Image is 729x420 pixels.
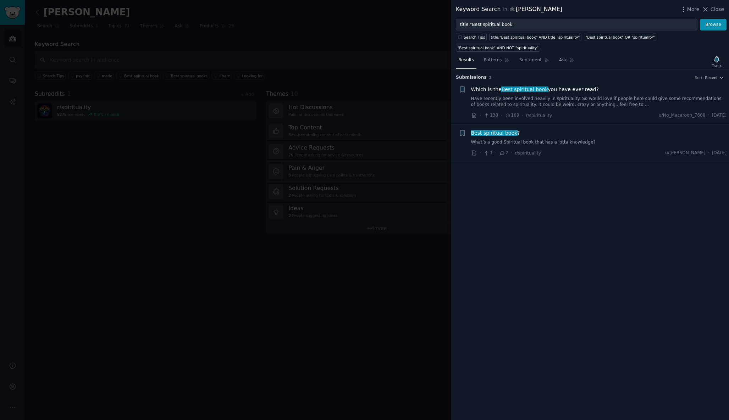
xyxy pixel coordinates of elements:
a: Sentiment [517,55,552,69]
span: r/spirituality [526,113,552,118]
a: Best spiritual book? [471,129,520,137]
span: 2 [499,150,508,156]
span: · [480,149,481,157]
a: Which is theBest spiritual bookyou have ever read? [471,86,599,93]
a: Patterns [481,55,512,69]
span: · [495,149,497,157]
a: "Best spiritual book" AND NOT "spirituality" [456,44,540,52]
a: "Best spiritual book" OR "spirituality" [584,33,656,41]
input: Try a keyword related to your business [456,19,697,31]
a: Results [456,55,476,69]
span: Search Tips [464,35,485,40]
span: · [708,112,709,119]
span: More [687,6,700,13]
span: Results [458,57,474,63]
button: Search Tips [456,33,487,41]
span: in [503,6,507,13]
button: Close [702,6,724,13]
span: · [511,149,512,157]
button: Track [709,54,724,69]
span: u/[PERSON_NAME] [665,150,706,156]
span: r/spirituality [515,151,541,156]
span: · [522,112,523,119]
span: Recent [705,75,718,80]
span: 169 [505,112,519,119]
span: Which is the you have ever read? [471,86,599,93]
button: Browse [700,19,727,31]
div: "Best spiritual book" OR "spirituality" [585,35,655,40]
a: What’s a good Spiritual book that has a lotta knowledge? [471,139,727,146]
span: Sentiment [519,57,542,63]
span: u/No_Macaroon_7608 [659,112,706,119]
span: 2 [489,75,492,80]
button: Recent [705,75,724,80]
span: Close [711,6,724,13]
span: · [708,150,709,156]
span: Best spiritual book [470,130,518,136]
span: ? [471,129,520,137]
span: [DATE] [712,112,727,119]
span: 138 [484,112,498,119]
button: More [680,6,700,13]
a: Ask [557,55,577,69]
span: · [501,112,502,119]
a: Have recently been involved heavily in spirituality. So would love if people here could give some... [471,96,727,108]
span: Best spiritual book [501,86,548,92]
a: title:"Best spiritual book" AND title:"spirituality" [489,33,581,41]
span: · [480,112,481,119]
span: Ask [559,57,567,63]
span: Submission s [456,74,487,81]
span: 1 [484,150,492,156]
div: Sort [695,75,703,80]
div: "Best spiritual book" AND NOT "spirituality" [458,45,539,50]
div: title:"Best spiritual book" AND title:"spirituality" [491,35,580,40]
div: Keyword Search [PERSON_NAME] [456,5,562,14]
span: Patterns [484,57,502,63]
span: [DATE] [712,150,727,156]
div: Track [712,63,722,68]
